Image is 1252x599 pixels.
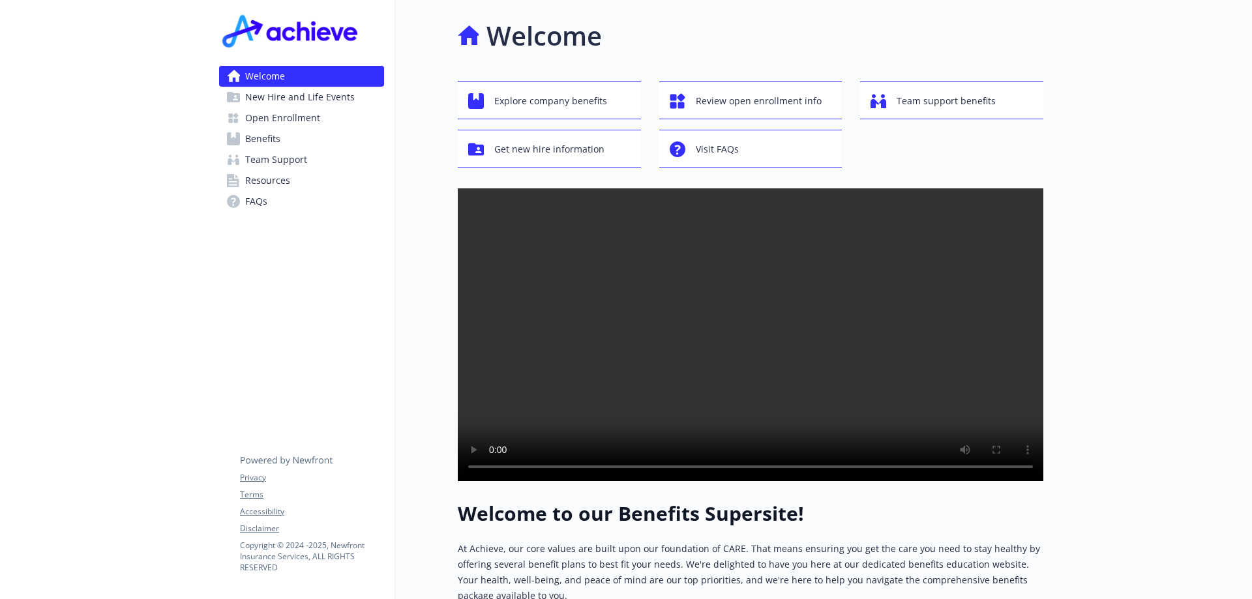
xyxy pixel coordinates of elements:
h1: Welcome [486,16,602,55]
span: Open Enrollment [245,108,320,128]
a: FAQs [219,191,384,212]
a: Welcome [219,66,384,87]
a: Terms [240,489,383,501]
button: Visit FAQs [659,130,842,168]
h1: Welcome to our Benefits Supersite! [458,502,1043,525]
button: Get new hire information [458,130,641,168]
button: Review open enrollment info [659,81,842,119]
span: Resources [245,170,290,191]
button: Team support benefits [860,81,1043,119]
span: FAQs [245,191,267,212]
span: Get new hire information [494,137,604,162]
a: Benefits [219,128,384,149]
a: Disclaimer [240,523,383,534]
span: Welcome [245,66,285,87]
span: Review open enrollment info [696,89,822,113]
a: Resources [219,170,384,191]
span: Benefits [245,128,280,149]
span: Team support benefits [897,89,996,113]
span: Visit FAQs [696,137,739,162]
span: Team Support [245,149,307,170]
a: Privacy [240,472,383,484]
a: New Hire and Life Events [219,87,384,108]
span: Explore company benefits [494,89,607,113]
a: Team Support [219,149,384,170]
a: Open Enrollment [219,108,384,128]
span: New Hire and Life Events [245,87,355,108]
p: Copyright © 2024 - 2025 , Newfront Insurance Services, ALL RIGHTS RESERVED [240,540,383,573]
a: Accessibility [240,506,383,518]
button: Explore company benefits [458,81,641,119]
